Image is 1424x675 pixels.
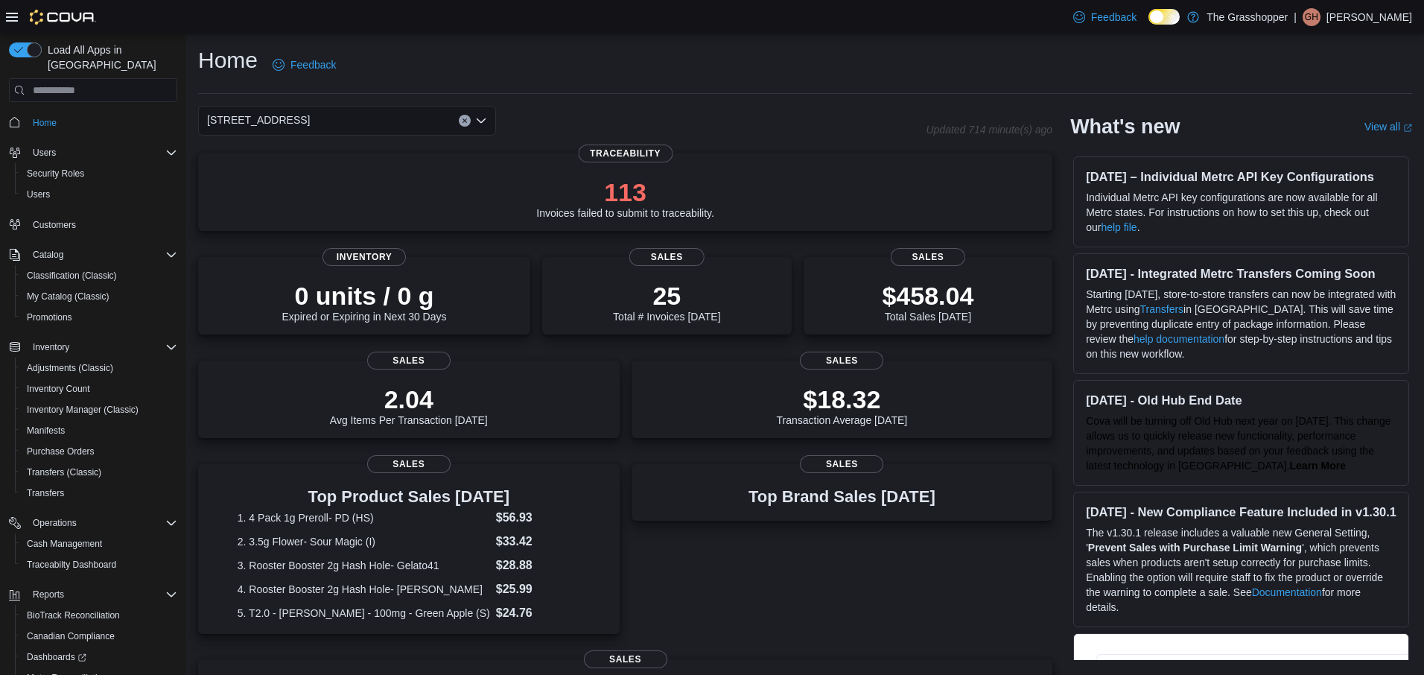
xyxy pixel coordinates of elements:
[1086,504,1396,519] h3: [DATE] - New Compliance Feature Included in v1.30.1
[536,177,714,207] p: 113
[496,509,580,527] dd: $56.93
[27,270,117,282] span: Classification (Classic)
[27,362,113,374] span: Adjustments (Classic)
[27,514,177,532] span: Operations
[1252,586,1322,598] a: Documentation
[800,455,883,473] span: Sales
[42,42,177,72] span: Load All Apps in [GEOGRAPHIC_DATA]
[21,267,123,285] a: Classification (Classic)
[238,582,490,597] dt: 4. Rooster Booster 2g Hash Hole- [PERSON_NAME]
[367,455,451,473] span: Sales
[882,281,973,311] p: $458.04
[613,281,720,311] p: 25
[27,446,95,457] span: Purchase Orders
[613,281,720,323] div: Total # Invoices [DATE]
[15,441,183,462] button: Purchase Orders
[1086,415,1390,472] span: Cova will be turning off Old Hub next year on [DATE]. This change allows us to quickly release ne...
[21,288,177,305] span: My Catalog (Classic)
[238,606,490,621] dt: 5. T2.0 - [PERSON_NAME] - 100mg - Green Apple (S)
[1088,542,1302,554] strong: Prevent Sales with Purchase Limit Warning
[21,359,119,377] a: Adjustments (Classic)
[21,443,101,460] a: Purchase Orders
[282,281,447,311] p: 0 units / 0 g
[15,163,183,184] button: Security Roles
[21,443,177,460] span: Purchase Orders
[1364,121,1412,133] a: View allExternal link
[198,45,258,75] h1: Home
[21,165,90,183] a: Security Roles
[27,651,86,663] span: Dashboards
[15,483,183,504] button: Transfers
[15,307,183,328] button: Promotions
[748,488,935,506] h3: Top Brand Sales [DATE]
[27,559,116,571] span: Traceabilty Dashboard
[1134,333,1224,345] a: help documentation
[27,383,90,395] span: Inventory Count
[15,286,183,307] button: My Catalog (Classic)
[27,609,120,621] span: BioTrack Reconciliation
[21,627,121,645] a: Canadian Compliance
[3,584,183,605] button: Reports
[1326,8,1412,26] p: [PERSON_NAME]
[33,219,76,231] span: Customers
[21,484,177,502] span: Transfers
[30,10,96,25] img: Cova
[496,580,580,598] dd: $25.99
[27,586,177,603] span: Reports
[27,311,72,323] span: Promotions
[1086,525,1396,615] p: The v1.30.1 release includes a valuable new General Setting, ' ', which prevents sales when produ...
[15,533,183,554] button: Cash Management
[33,117,57,129] span: Home
[3,214,183,235] button: Customers
[27,246,69,264] button: Catalog
[1290,460,1346,472] strong: Learn More
[21,401,177,419] span: Inventory Manager (Classic)
[367,352,451,370] span: Sales
[21,186,177,203] span: Users
[21,648,92,666] a: Dashboards
[322,248,406,266] span: Inventory
[27,514,83,532] button: Operations
[21,606,177,624] span: BioTrack Reconciliation
[21,359,177,377] span: Adjustments (Classic)
[21,484,70,502] a: Transfers
[1101,221,1137,233] a: help file
[27,291,109,302] span: My Catalog (Classic)
[3,513,183,533] button: Operations
[21,380,96,398] a: Inventory Count
[3,244,183,265] button: Catalog
[15,399,183,420] button: Inventory Manager (Classic)
[27,144,62,162] button: Users
[33,341,69,353] span: Inventory
[27,586,70,603] button: Reports
[1294,8,1297,26] p: |
[21,422,177,440] span: Manifests
[27,338,75,356] button: Inventory
[21,165,177,183] span: Security Roles
[27,425,65,437] span: Manifests
[578,145,673,162] span: Traceability
[238,510,490,525] dt: 1. 4 Pack 1g Preroll- PD (HS)
[21,267,177,285] span: Classification (Classic)
[3,337,183,358] button: Inventory
[33,249,63,261] span: Catalog
[27,630,115,642] span: Canadian Compliance
[33,517,77,529] span: Operations
[1148,9,1180,25] input: Dark Mode
[21,648,177,666] span: Dashboards
[27,216,82,234] a: Customers
[3,111,183,133] button: Home
[21,422,71,440] a: Manifests
[496,533,580,551] dd: $33.42
[27,404,139,416] span: Inventory Manager (Classic)
[15,605,183,626] button: BioTrack Reconciliation
[27,112,177,131] span: Home
[536,177,714,219] div: Invoices failed to submit to traceability.
[330,384,488,426] div: Avg Items Per Transaction [DATE]
[777,384,908,426] div: Transaction Average [DATE]
[15,462,183,483] button: Transfers (Classic)
[290,57,336,72] span: Feedback
[267,50,342,80] a: Feedback
[1140,303,1184,315] a: Transfers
